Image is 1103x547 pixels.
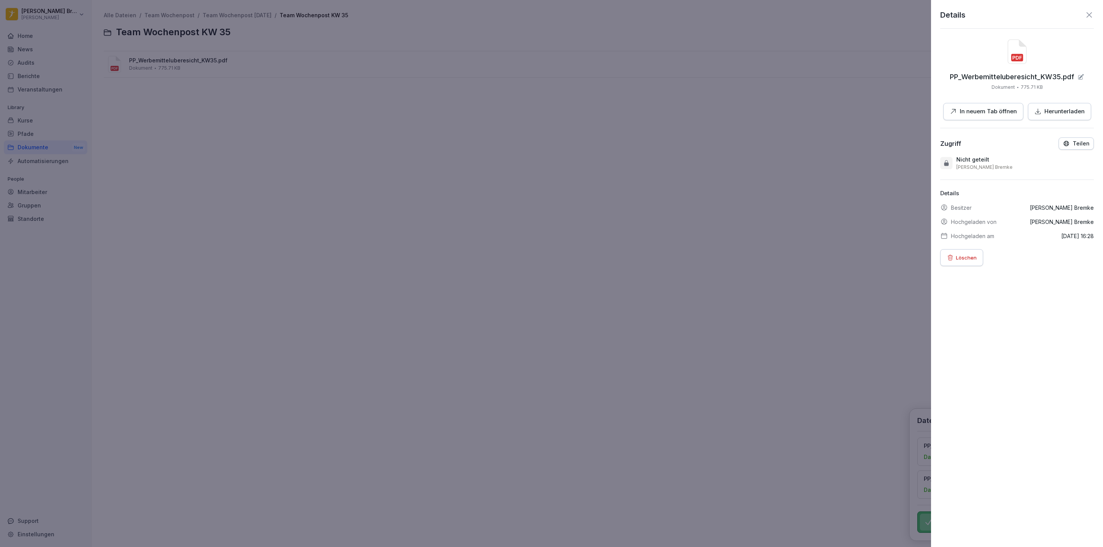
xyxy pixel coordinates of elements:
p: Nicht geteilt [956,156,989,163]
p: Teilen [1073,140,1090,147]
button: Löschen [940,249,983,266]
p: [PERSON_NAME] Bremke [1030,218,1094,226]
p: PP_Werbemitteluberesicht_KW35.pdf [950,73,1074,81]
p: Besitzer [951,204,972,212]
p: Dokument [992,84,1015,91]
p: Details [940,189,1094,198]
p: Hochgeladen am [951,232,994,240]
button: Teilen [1059,137,1094,150]
p: Details [940,9,966,21]
p: 775.71 KB [1021,84,1043,91]
p: [PERSON_NAME] Bremke [956,164,1013,170]
p: [DATE] 16:28 [1061,232,1094,240]
p: Herunterladen [1044,107,1085,116]
button: In neuem Tab öffnen [943,103,1023,120]
button: Herunterladen [1028,103,1091,120]
p: Hochgeladen von [951,218,997,226]
div: Zugriff [940,140,961,147]
p: [PERSON_NAME] Bremke [1030,204,1094,212]
p: In neuem Tab öffnen [960,107,1017,116]
p: Löschen [956,253,977,262]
